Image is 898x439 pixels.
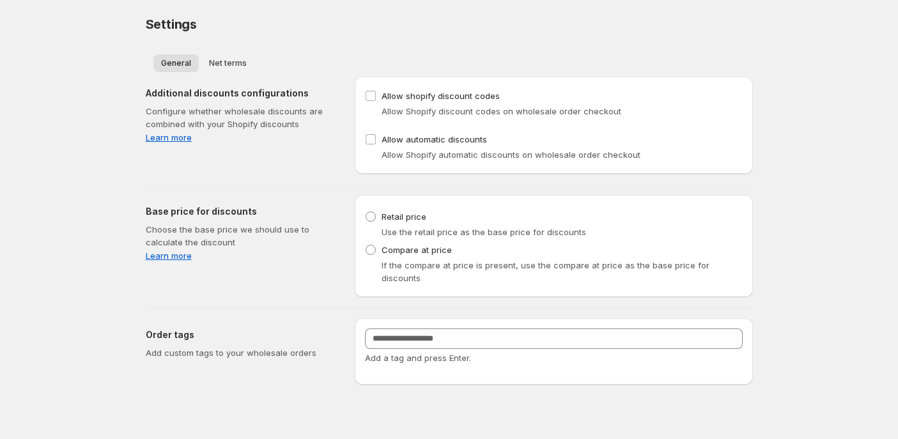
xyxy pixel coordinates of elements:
[382,260,709,283] span: If the compare at price is present, use the compare at price as the base price for discounts
[146,205,334,218] h2: Base price for discounts
[146,328,334,341] h2: Order tags
[382,245,452,255] span: Compare at price
[146,346,334,359] p: Add custom tags to your wholesale orders
[209,58,247,68] span: Net terms
[146,249,334,262] a: Learn more
[365,353,471,363] span: Add a tag and press Enter.
[382,150,640,160] span: Allow Shopify automatic discounts on wholesale order checkout
[146,131,334,144] a: Learn more
[382,134,487,144] span: Allow automatic discounts
[146,87,334,100] h2: Additional discounts configurations
[146,17,197,32] span: Settings
[146,105,334,130] p: Configure whether wholesale discounts are combined with your Shopify discounts
[146,223,334,249] p: Choose the base price we should use to calculate the discount
[161,58,191,68] span: General
[382,227,586,237] span: Use the retail price as the base price for discounts
[382,91,500,101] span: Allow shopify discount codes
[382,212,426,222] span: Retail price
[382,106,621,116] span: Allow Shopify discount codes on wholesale order checkout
